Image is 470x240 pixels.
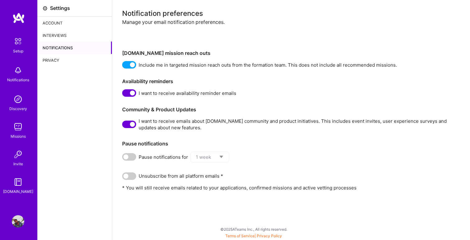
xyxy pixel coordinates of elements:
[38,42,112,54] div: Notifications
[3,188,33,195] div: [DOMAIN_NAME]
[139,173,223,179] span: Unsubscribe from all platform emails *
[12,93,24,105] img: discovery
[12,35,25,48] img: setup
[257,233,282,238] a: Privacy Policy
[38,54,112,66] div: Privacy
[12,176,24,188] img: guide book
[225,233,255,238] a: Terms of Service
[11,133,26,140] div: Missions
[9,105,27,112] div: Discovery
[122,141,460,147] h3: Pause notifications
[122,10,460,16] div: Notification preferences
[12,64,24,77] img: bell
[7,77,29,83] div: Notifications
[10,215,26,228] a: User Avatar
[139,62,397,68] span: Include me in targeted mission reach outs from the formation team. This does not include all reco...
[122,184,460,191] p: * You will still receive emails related to your applications, confirmed missions and active vetti...
[139,90,236,96] span: I want to receive availability reminder emails
[12,148,24,161] img: Invite
[12,215,24,228] img: User Avatar
[13,161,23,167] div: Invite
[139,118,460,131] span: I want to receive emails about [DOMAIN_NAME] community and product initiatives. This includes eve...
[122,107,460,113] h3: Community & Product Updates
[12,12,25,24] img: logo
[13,48,23,54] div: Setup
[38,17,112,29] div: Account
[43,6,48,11] i: icon Settings
[225,233,282,238] span: |
[122,50,460,56] h3: [DOMAIN_NAME] mission reach outs
[122,78,460,84] h3: Availability reminders
[122,19,460,45] div: Manage your email notification preferences.
[12,121,24,133] img: teamwork
[50,5,70,11] div: Settings
[38,29,112,42] div: Interviews
[37,221,470,237] div: © 2025 ATeams Inc., All rights reserved.
[139,154,188,160] span: Pause notifications for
